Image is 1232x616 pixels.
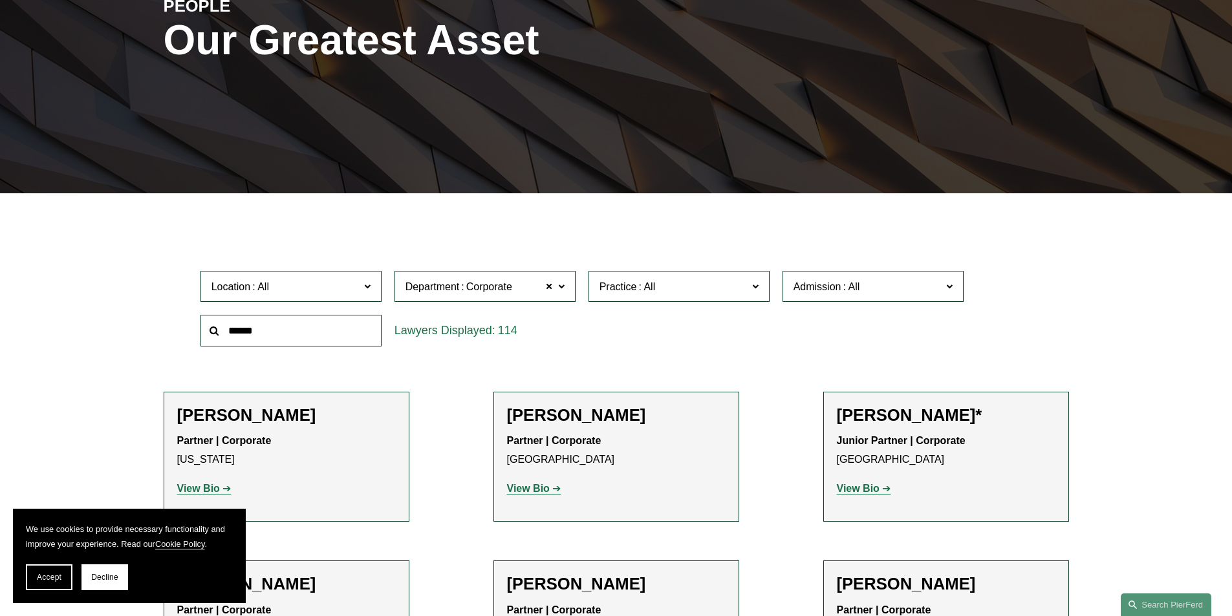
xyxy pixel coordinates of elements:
[507,405,726,425] h2: [PERSON_NAME]
[155,539,205,549] a: Cookie Policy
[177,604,272,615] strong: Partner | Corporate
[405,281,460,292] span: Department
[91,573,118,582] span: Decline
[794,281,841,292] span: Admission
[507,483,561,494] a: View Bio
[600,281,637,292] span: Practice
[26,522,233,551] p: We use cookies to provide necessary functionality and improve your experience. Read our .
[837,574,1055,594] h2: [PERSON_NAME]
[507,604,601,615] strong: Partner | Corporate
[466,279,512,295] span: Corporate
[177,483,220,494] strong: View Bio
[507,483,550,494] strong: View Bio
[837,432,1055,469] p: [GEOGRAPHIC_DATA]
[498,324,517,337] span: 114
[211,281,251,292] span: Location
[837,483,891,494] a: View Bio
[81,564,128,590] button: Decline
[177,432,396,469] p: [US_STATE]
[507,574,726,594] h2: [PERSON_NAME]
[177,574,396,594] h2: [PERSON_NAME]
[13,509,246,603] section: Cookie banner
[837,435,966,446] strong: Junior Partner | Corporate
[164,17,767,64] h1: Our Greatest Asset
[177,405,396,425] h2: [PERSON_NAME]
[1121,593,1211,616] a: Search this site
[507,432,726,469] p: [GEOGRAPHIC_DATA]
[37,573,61,582] span: Accept
[507,435,601,446] strong: Partner | Corporate
[177,483,232,494] a: View Bio
[837,483,880,494] strong: View Bio
[177,435,272,446] strong: Partner | Corporate
[26,564,72,590] button: Accept
[837,604,931,615] strong: Partner | Corporate
[837,405,1055,425] h2: [PERSON_NAME]*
